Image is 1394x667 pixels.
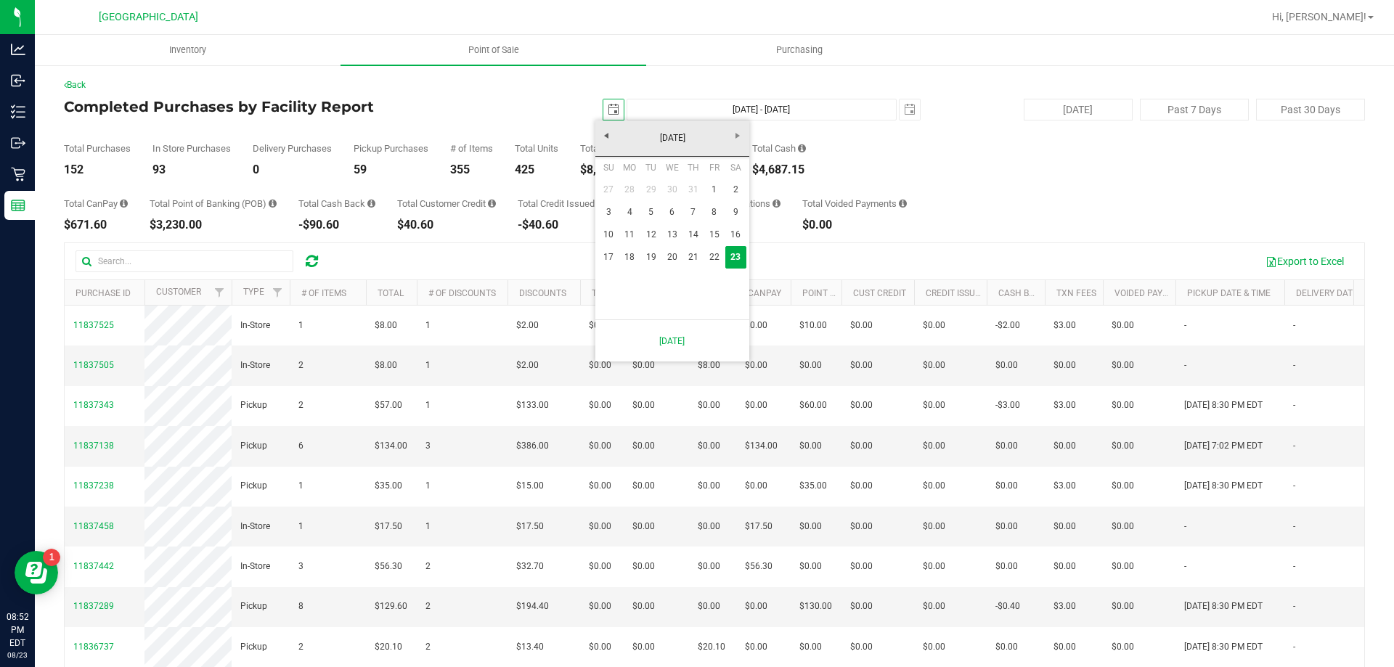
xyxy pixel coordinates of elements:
[1293,560,1295,573] span: -
[425,359,431,372] span: 1
[850,600,873,613] span: $0.00
[850,439,873,453] span: $0.00
[1293,439,1295,453] span: -
[745,479,767,493] span: $0.00
[1053,479,1076,493] span: $3.00
[516,640,544,654] span: $13.40
[1293,600,1295,613] span: -
[73,561,114,571] span: 11837442
[1293,398,1295,412] span: -
[704,179,725,201] a: 1
[704,201,725,224] a: 8
[589,439,611,453] span: $0.00
[397,199,496,208] div: Total Customer Credit
[661,246,682,269] a: 20
[799,398,827,412] span: $60.00
[661,157,682,179] th: Wednesday
[99,11,198,23] span: [GEOGRAPHIC_DATA]
[43,549,60,566] iframe: Resource center unread badge
[682,157,704,179] th: Thursday
[589,520,611,533] span: $0.00
[266,280,290,305] a: Filter
[298,319,303,332] span: 1
[923,398,945,412] span: $0.00
[704,224,725,246] a: 15
[1184,560,1186,573] span: -
[152,144,231,153] div: In Store Purchases
[208,280,232,305] a: Filter
[745,600,767,613] span: $0.00
[632,359,655,372] span: $0.00
[1053,520,1076,533] span: $0.00
[923,439,945,453] span: $0.00
[995,600,1020,613] span: -$0.40
[1053,398,1076,412] span: $3.00
[799,479,827,493] span: $35.00
[1140,99,1249,120] button: Past 7 Days
[11,105,25,119] inline-svg: Inventory
[1296,288,1358,298] a: Delivery Date
[923,479,945,493] span: $0.00
[640,246,661,269] a: 19
[995,359,1018,372] span: $0.00
[1184,439,1263,453] span: [DATE] 7:02 PM EDT
[698,479,720,493] span: $0.00
[745,439,778,453] span: $134.00
[580,144,634,153] div: Total Price
[354,144,428,153] div: Pickup Purchases
[1053,600,1076,613] span: $3.00
[425,439,431,453] span: 3
[1112,439,1134,453] span: $0.00
[73,480,114,491] span: 11837238
[632,560,655,573] span: $0.00
[725,224,746,246] a: 16
[298,359,303,372] span: 2
[298,199,375,208] div: Total Cash Back
[11,198,25,213] inline-svg: Reports
[682,179,704,201] a: 31
[799,600,832,613] span: $130.00
[802,199,907,208] div: Total Voided Payments
[1184,319,1186,332] span: -
[1112,600,1134,613] span: $0.00
[850,479,873,493] span: $0.00
[240,479,267,493] span: Pickup
[73,642,114,652] span: 11836737
[592,288,608,298] a: Tax
[799,520,822,533] span: $0.00
[798,144,806,153] i: Sum of the successful, non-voided cash payment transactions for all purchases in the date range. ...
[725,157,746,179] th: Saturday
[73,400,114,410] span: 11837343
[425,319,431,332] span: 1
[598,246,619,269] a: 17
[661,179,682,201] a: 30
[298,439,303,453] span: 6
[698,398,720,412] span: $0.00
[773,199,780,208] i: Sum of all round-up-to-next-dollar total price adjustments for all purchases in the date range.
[661,224,682,246] a: 13
[1112,319,1134,332] span: $0.00
[998,288,1046,298] a: Cash Back
[240,359,270,372] span: In-Store
[375,398,402,412] span: $57.00
[375,600,407,613] span: $129.60
[1256,249,1353,274] button: Export to Excel
[298,219,375,231] div: -$90.60
[799,439,822,453] span: $0.00
[923,319,945,332] span: $0.00
[995,520,1018,533] span: $0.00
[450,164,493,176] div: 355
[298,520,303,533] span: 1
[516,479,544,493] span: $15.00
[995,439,1018,453] span: $0.00
[519,288,566,298] a: Discounts
[425,398,431,412] span: 1
[1112,560,1134,573] span: $0.00
[745,359,767,372] span: $0.00
[598,201,619,224] a: 3
[725,179,746,201] a: 2
[661,201,682,224] a: 6
[632,520,655,533] span: $0.00
[757,44,842,57] span: Purchasing
[1053,560,1076,573] span: $0.00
